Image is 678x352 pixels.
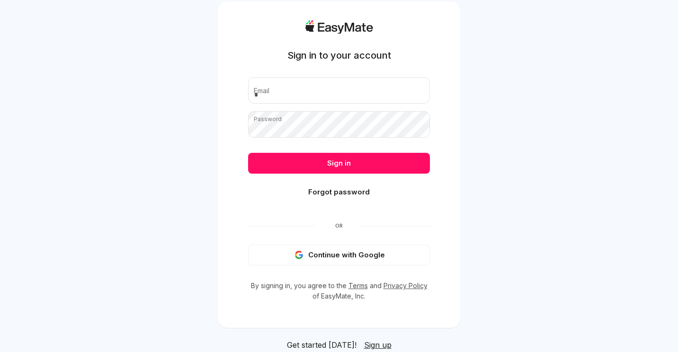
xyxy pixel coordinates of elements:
button: Continue with Google [248,245,430,265]
span: Get started [DATE]! [287,339,357,351]
a: Sign up [364,339,392,351]
span: Or [316,222,362,229]
button: Forgot password [248,182,430,202]
a: Privacy Policy [384,282,428,290]
a: Terms [348,282,368,290]
span: Sign up [364,340,392,350]
button: Sign in [248,153,430,174]
p: By signing in, you agree to the and of EasyMate, Inc. [248,281,430,301]
h1: Sign in to your account [287,49,391,62]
